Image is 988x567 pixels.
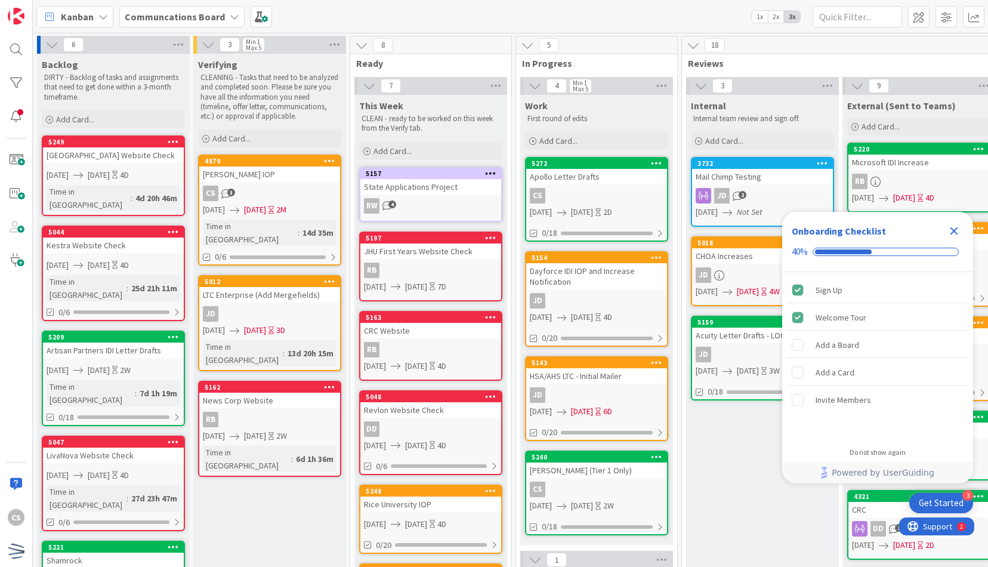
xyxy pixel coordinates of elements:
[571,500,593,512] span: [DATE]
[708,386,723,398] span: 0/18
[542,227,557,239] span: 0/18
[526,452,667,463] div: 5240
[199,306,340,322] div: JD
[364,198,379,214] div: RW
[366,487,501,495] div: 5248
[47,275,126,301] div: Time in [GEOGRAPHIC_DATA]
[909,493,973,513] div: Open Get Started checklist, remaining modules: 3
[244,204,266,216] span: [DATE]
[692,328,833,343] div: Acuity Letter Drafts - LOGO CHANGE
[925,539,934,551] div: 2D
[526,252,667,263] div: 5154
[43,238,184,253] div: Kestra Website Check
[832,466,934,480] span: Powered by UserGuiding
[199,156,340,167] div: 4879
[47,169,69,181] span: [DATE]
[526,463,667,478] div: [PERSON_NAME] (Tier 1 Only)
[526,387,667,403] div: JD
[48,228,184,236] div: 5044
[199,393,340,408] div: News Corp Website
[547,79,567,93] span: 4
[8,543,24,559] img: avatar
[47,380,135,406] div: Time in [GEOGRAPHIC_DATA]
[782,212,973,483] div: Checklist Container
[692,248,833,264] div: CHOA Increases
[522,57,662,69] span: In Progress
[573,86,588,92] div: Max 5
[360,233,501,244] div: 5197
[526,482,667,497] div: CS
[203,220,298,246] div: Time in [GEOGRAPHIC_DATA]
[47,485,126,511] div: Time in [GEOGRAPHIC_DATA]
[532,359,667,367] div: 5143
[692,238,833,248] div: 5018
[526,452,667,478] div: 5240[PERSON_NAME] (Tier 1 Only)
[787,277,968,303] div: Sign Up is complete.
[43,542,184,553] div: 5221
[692,267,833,283] div: JD
[376,539,391,551] span: 0/20
[405,281,427,293] span: [DATE]
[246,39,260,45] div: Min 1
[526,158,667,169] div: 5272
[199,167,340,182] div: [PERSON_NAME] IOP
[944,221,964,241] div: Close Checklist
[360,198,501,214] div: RW
[542,426,557,439] span: 0/20
[895,524,903,532] span: 2
[737,207,762,217] i: Not Set
[58,411,74,424] span: 0/18
[792,224,886,238] div: Onboarding Checklist
[388,201,396,208] span: 4
[768,11,784,23] span: 2x
[43,137,184,163] div: 5249[GEOGRAPHIC_DATA] Website Check
[227,189,235,196] span: 3
[366,393,501,401] div: 5048
[692,317,833,328] div: 5159
[530,387,545,403] div: JD
[787,304,968,331] div: Welcome Tour is complete.
[692,317,833,343] div: 5159Acuity Letter Drafts - LOGO CHANGE
[199,382,340,408] div: 5162News Corp Website
[203,186,218,201] div: CS
[526,169,667,184] div: Apollo Letter Drafts
[691,100,726,112] span: Internal
[359,100,403,112] span: This Week
[696,285,718,298] span: [DATE]
[539,135,578,146] span: Add Card...
[919,497,964,509] div: Get Started
[205,157,340,165] div: 4879
[693,114,832,124] p: Internal team review and sign off.
[203,340,283,366] div: Time in [GEOGRAPHIC_DATA]
[48,543,184,551] div: 5221
[532,159,667,168] div: 5272
[43,137,184,147] div: 5249
[692,238,833,264] div: 5018CHOA Increases
[199,186,340,201] div: CS
[220,38,240,52] span: 3
[137,387,180,400] div: 7d 1h 19m
[376,460,387,473] span: 0/6
[203,412,218,427] div: RB
[276,204,286,216] div: 2M
[47,469,69,482] span: [DATE]
[571,311,593,323] span: [DATE]
[816,338,859,352] div: Add a Board
[88,364,110,377] span: [DATE]
[852,539,874,551] span: [DATE]
[769,365,780,377] div: 3W
[405,518,427,531] span: [DATE]
[532,254,667,262] div: 5154
[526,358,667,368] div: 5143
[128,282,180,295] div: 25d 21h 11m
[437,281,446,293] div: 7D
[787,359,968,386] div: Add a Card is incomplete.
[852,192,874,204] span: [DATE]
[88,469,110,482] span: [DATE]
[125,11,225,23] b: Communcations Board
[203,430,225,442] span: [DATE]
[43,227,184,253] div: 5044Kestra Website Check
[24,2,53,16] span: Support
[542,332,557,344] span: 0/20
[42,58,78,70] span: Backlog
